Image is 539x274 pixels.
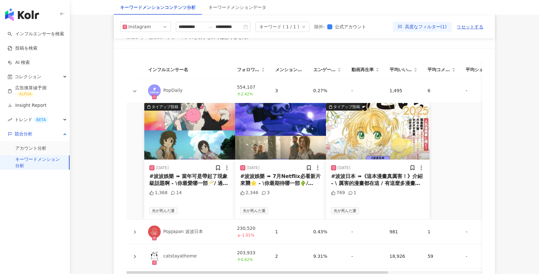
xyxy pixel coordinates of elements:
td: - [461,220,499,244]
td: 1 [270,220,308,244]
td: 981 [385,220,423,244]
span: コレクション [15,70,41,84]
a: 広告換算値予測ALPHA [8,85,65,98]
td: 0.27% [308,79,346,103]
div: 981 [390,228,418,235]
th: 平均いいね数 [385,61,423,79]
th: メンションされたコンテンツ数 [270,61,308,79]
td: 59 [423,244,461,269]
span: to [208,24,213,29]
a: searchインフルエンサーを検索 [8,31,64,37]
div: 554,107 [237,84,265,98]
span: 競合分析 [15,127,32,141]
span: 光が死んだ夏 [331,207,359,214]
th: フォロワー数 [232,61,270,79]
a: KOL AvatarPopDaily [148,84,227,97]
td: 18,926 [385,244,423,269]
div: #波波娛樂 ➠ 7月Netflix必看新片來襲🌟 - \你最期待哪一部🌵/ [PERSON_NAME]來臨🍃躲在家裡看Netflix絕對是避暑良藥🌾跟著小編一起來看7月Netflix必看新片🍄準... [240,173,321,187]
th: インフルエンサー名 [143,61,232,79]
span: arrow-down [237,233,241,237]
div: 1,368 [149,190,167,196]
label: 除外 : [315,23,325,30]
div: post-image [235,103,326,160]
div: 1 [275,228,303,235]
span: arrow-up [237,92,241,96]
div: post-imageタイアップ投稿 [144,103,235,160]
a: キーワードメンション分析 [15,156,64,169]
div: キーワード ( 1 / 1 ) [259,22,299,31]
td: 3 [270,79,308,103]
div: 6 [428,87,456,94]
img: KOL Avatar [148,250,161,263]
td: - [461,79,499,103]
th: 平均シェア数 [461,61,499,79]
div: 2,346 [240,190,258,196]
span: 光が死んだ夏 [149,207,177,214]
td: 2 [270,244,308,269]
a: 投稿を検索 [8,45,38,51]
div: キーワードメンションデータ [208,4,266,11]
div: PopJapan 波波日本 [163,229,203,235]
div: 769 [331,190,345,196]
div: タイアップ投稿 [333,104,360,110]
div: 3 [275,87,303,94]
td: 0.43% [308,220,346,244]
div: #波波日本 ➠《這本漫畫真厲害！》介紹 - \ 厲害的漫畫都在這 / 有這麼多漫畫可以觀看 是不是也[PERSON_NAME]你無從挑起呢？ 今天要介紹越來越具權威性的 👉🏻《這本漫畫真厲害！》... [331,173,425,187]
img: post-image [326,103,430,160]
a: KOL AvatarPopJapan 波波日本 [148,225,227,238]
div: 14 [171,190,182,196]
td: 9.31% [308,244,346,269]
span: 光が死んだ夏 [240,207,268,214]
span: 平均いいね数 [390,66,413,73]
span: リセットする [457,22,484,32]
button: リセットする [452,22,489,32]
div: PopDaily [163,87,183,94]
div: - [466,87,494,94]
th: 平均コメント数 [423,61,461,79]
span: エンゲージメント率 [313,66,336,73]
img: logo [5,8,39,21]
div: - [351,228,379,235]
td: - [346,244,385,269]
div: post-imageタイアップ投稿 [326,103,430,160]
img: KOL Avatar [148,84,161,97]
td: - [346,79,385,103]
div: 1 [428,228,456,235]
div: キーワードメンションコンテンツ分析 [120,4,196,11]
div: Instagram [128,22,149,31]
span: -1.01% [237,232,254,239]
img: KOL Avatar [148,225,161,238]
th: エンゲージメント率 [308,61,346,79]
td: 1 [423,220,461,244]
div: 0.27% [313,87,341,94]
div: - [351,253,379,260]
div: 3 [262,190,270,196]
span: down [302,25,306,29]
span: 平均コメント数 [428,66,451,73]
span: swap-right [208,24,213,29]
div: 59 [428,253,456,260]
div: 1,495 [390,87,418,94]
div: catstayathome [163,253,197,259]
span: 2.42% [237,91,253,98]
div: - [466,253,494,260]
div: 1 [348,190,357,196]
div: [DATE] [338,165,351,171]
td: - [461,244,499,269]
div: 9.31% [313,253,341,260]
div: #波波娛樂 ➠ 當年可是帶起了現象級話題啊 - \你最愛哪一部🥂/ 過去許多動漫作品多以熱血王道備受歡迎🌸但隨著觀眾的口味變化🍒近年來日本也推出不少大人暗黑系作品🍃透過作品內的角色帶[PERSO... [149,173,230,187]
a: AI 検索 [8,59,30,66]
span: トレンド [15,113,48,127]
div: - [466,228,494,235]
div: [DATE] [247,165,260,171]
span: arrow-up [237,258,241,262]
span: 0.62% [237,256,253,263]
div: 18,926 [390,253,418,260]
span: 公式アカウント [332,23,369,30]
span: 平均シェア数 [466,66,489,73]
div: - [351,87,379,94]
span: rise [8,118,12,122]
button: 高度なフィルター(1) [393,22,452,32]
a: KOL Avatarcatstayathome [148,250,227,263]
div: 203,933 [237,249,265,263]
